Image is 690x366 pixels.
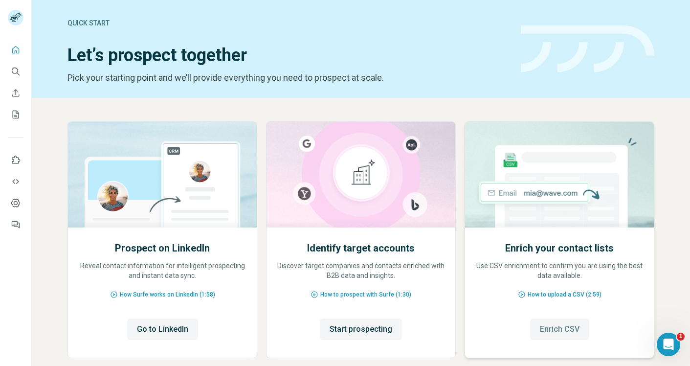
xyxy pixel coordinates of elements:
[475,261,644,280] p: Use CSV enrichment to confirm you are using the best data available.
[115,241,210,255] h2: Prospect on LinkedIn
[8,151,23,169] button: Use Surfe on LinkedIn
[78,261,247,280] p: Reveal contact information for intelligent prospecting and instant data sync.
[8,41,23,59] button: Quick start
[67,122,257,228] img: Prospect on LinkedIn
[677,333,685,341] span: 1
[127,319,198,340] button: Go to LinkedIn
[8,216,23,233] button: Feedback
[120,290,215,299] span: How Surfe works on LinkedIn (1:58)
[521,25,654,73] img: banner
[8,194,23,212] button: Dashboard
[67,46,509,65] h1: Let’s prospect together
[8,63,23,80] button: Search
[330,323,392,335] span: Start prospecting
[137,323,188,335] span: Go to LinkedIn
[320,319,402,340] button: Start prospecting
[276,261,445,280] p: Discover target companies and contacts enriched with B2B data and insights.
[8,173,23,190] button: Use Surfe API
[540,323,579,335] span: Enrich CSV
[67,18,509,28] div: Quick start
[67,71,509,85] p: Pick your starting point and we’ll provide everything you need to prospect at scale.
[530,319,589,340] button: Enrich CSV
[8,84,23,102] button: Enrich CSV
[8,106,23,123] button: My lists
[505,241,614,255] h2: Enrich your contact lists
[528,290,601,299] span: How to upload a CSV (2:59)
[320,290,411,299] span: How to prospect with Surfe (1:30)
[307,241,415,255] h2: Identify target accounts
[657,333,680,356] iframe: Intercom live chat
[465,122,654,228] img: Enrich your contact lists
[266,122,456,228] img: Identify target accounts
